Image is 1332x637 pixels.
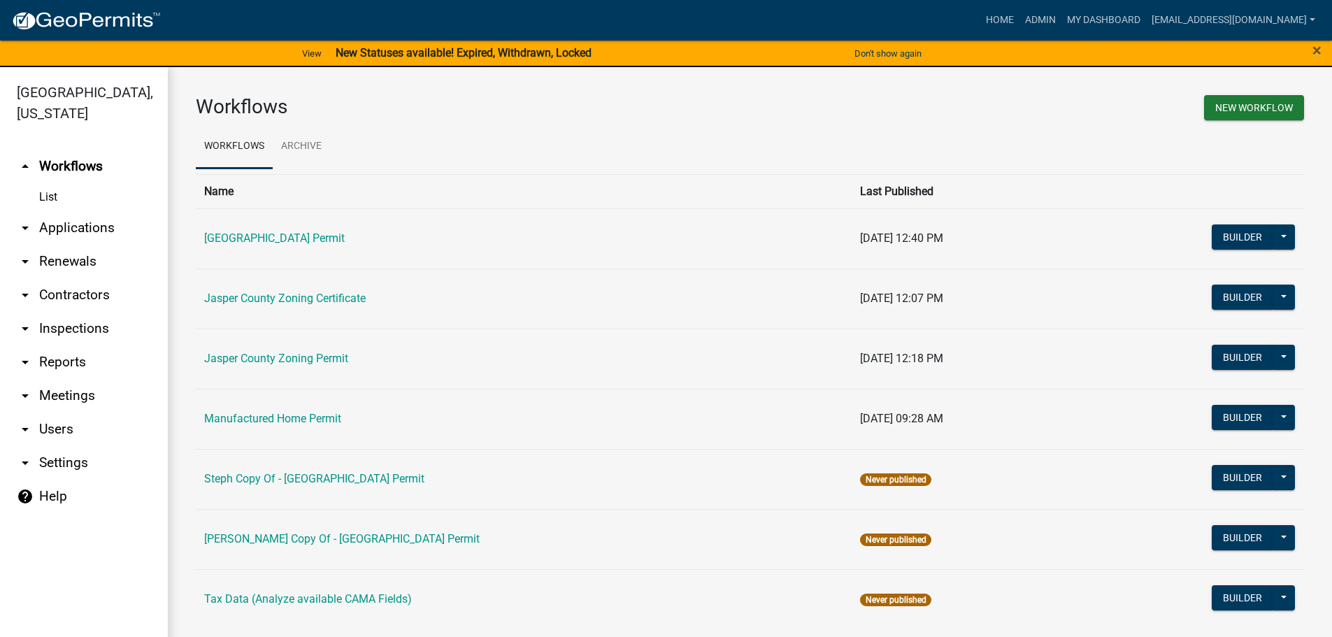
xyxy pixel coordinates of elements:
a: Steph Copy Of - [GEOGRAPHIC_DATA] Permit [204,472,424,485]
button: Builder [1212,345,1273,370]
i: help [17,488,34,505]
i: arrow_drop_down [17,287,34,303]
span: [DATE] 12:40 PM [860,231,943,245]
h3: Workflows [196,95,740,119]
a: My Dashboard [1061,7,1146,34]
span: [DATE] 12:07 PM [860,292,943,305]
span: Never published [860,473,931,486]
a: Manufactured Home Permit [204,412,341,425]
button: Builder [1212,585,1273,610]
span: Never published [860,534,931,546]
span: [DATE] 12:18 PM [860,352,943,365]
a: Workflows [196,124,273,169]
span: × [1312,41,1322,60]
span: Never published [860,594,931,606]
a: Home [980,7,1019,34]
button: Don't show again [849,42,927,65]
span: [DATE] 09:28 AM [860,412,943,425]
i: arrow_drop_down [17,421,34,438]
a: Jasper County Zoning Certificate [204,292,366,305]
i: arrow_drop_down [17,320,34,337]
a: Admin [1019,7,1061,34]
button: Builder [1212,525,1273,550]
button: Builder [1212,465,1273,490]
i: arrow_drop_up [17,158,34,175]
th: Last Published [852,174,1076,208]
button: New Workflow [1204,95,1304,120]
i: arrow_drop_down [17,220,34,236]
th: Name [196,174,852,208]
a: Tax Data (Analyze available CAMA Fields) [204,592,412,606]
a: View [296,42,327,65]
i: arrow_drop_down [17,455,34,471]
a: [GEOGRAPHIC_DATA] Permit [204,231,345,245]
i: arrow_drop_down [17,387,34,404]
a: [PERSON_NAME] Copy Of - [GEOGRAPHIC_DATA] Permit [204,532,480,545]
i: arrow_drop_down [17,253,34,270]
button: Builder [1212,405,1273,430]
a: [EMAIL_ADDRESS][DOMAIN_NAME] [1146,7,1321,34]
i: arrow_drop_down [17,354,34,371]
button: Close [1312,42,1322,59]
button: Builder [1212,285,1273,310]
button: Builder [1212,224,1273,250]
a: Jasper County Zoning Permit [204,352,348,365]
strong: New Statuses available! Expired, Withdrawn, Locked [336,46,592,59]
a: Archive [273,124,330,169]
